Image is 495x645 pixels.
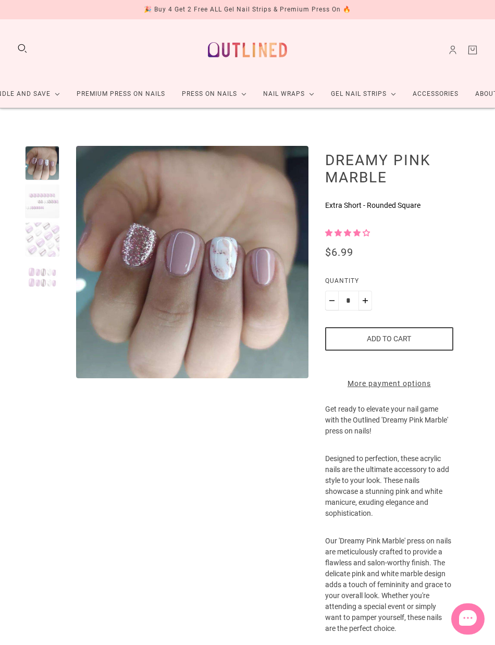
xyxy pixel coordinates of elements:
a: Accessories [404,80,467,108]
a: Cart [467,44,478,56]
a: Account [447,44,459,56]
modal-trigger: Enlarge product image [76,146,308,378]
a: Press On Nails [174,80,255,108]
p: Get ready to elevate your nail game with the Outlined 'Dreamy Pink Marble' press on nails! [325,404,453,453]
a: Gel Nail Strips [323,80,404,108]
h1: Dreamy Pink Marble [325,151,453,186]
img: Dreamy Pink Marble - Press On Nails [76,146,308,378]
div: 🎉 Buy 4 Get 2 Free ALL Gel Nail Strips & Premium Press On 🔥 [144,4,351,15]
p: Designed to perfection, these acrylic nails are the ultimate accessory to add style to your look.... [325,453,453,536]
button: Minus [325,291,339,311]
button: Search [17,43,28,54]
a: Nail Wraps [255,80,323,108]
a: Outlined [202,28,293,72]
label: Quantity [325,276,453,291]
span: $6.99 [325,246,353,258]
a: More payment options [325,378,453,389]
span: 4.00 stars [325,229,370,237]
button: Add to cart [325,327,453,351]
a: Premium Press On Nails [68,80,174,108]
p: Extra Short - Rounded Square [325,200,453,211]
button: Plus [358,291,372,311]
